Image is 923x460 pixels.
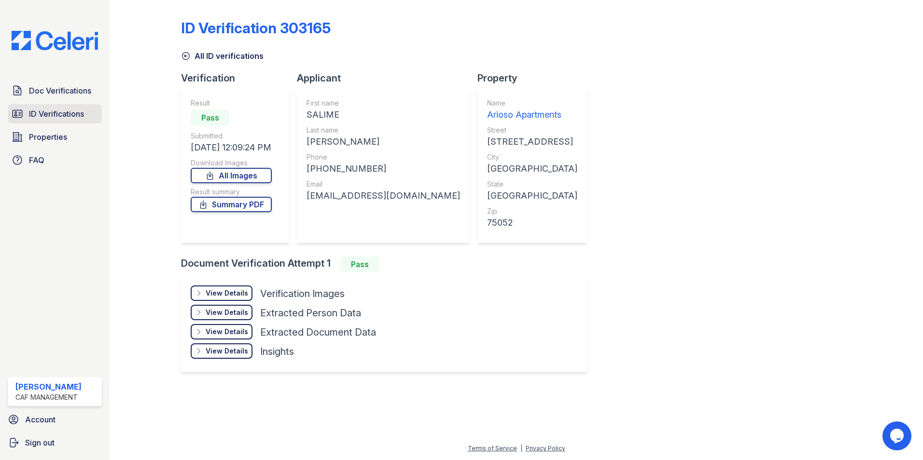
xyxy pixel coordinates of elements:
a: Account [4,410,106,429]
img: CE_Logo_Blue-a8612792a0a2168367f1c8372b55b34899dd931a85d93a1a3d3e32e68fde9ad4.png [4,31,106,50]
a: Summary PDF [191,197,272,212]
a: Name Arioso Apartments [487,98,577,122]
div: | [520,445,522,452]
div: Arioso Apartments [487,108,577,122]
div: [DATE] 12:09:24 PM [191,141,272,154]
div: 75052 [487,216,577,230]
div: Extracted Document Data [260,325,376,339]
a: ID Verifications [8,104,102,123]
div: Submitted [191,131,272,141]
div: Pass [340,257,379,272]
div: View Details [206,308,248,317]
div: Verification [181,71,297,85]
a: Terms of Service [468,445,517,452]
div: Email [307,179,460,189]
div: [STREET_ADDRESS] [487,135,577,149]
div: Applicant [297,71,477,85]
div: View Details [206,327,248,337]
span: Properties [29,131,67,143]
div: Verification Images [260,287,345,300]
span: FAQ [29,154,44,166]
div: [GEOGRAPHIC_DATA] [487,189,577,203]
div: [PHONE_NUMBER] [307,162,460,176]
div: Street [487,125,577,135]
div: [PERSON_NAME] [307,135,460,149]
div: Result [191,98,272,108]
div: Document Verification Attempt 1 [181,257,595,272]
a: All ID verifications [181,50,264,62]
div: View Details [206,346,248,356]
div: Result summary [191,187,272,197]
span: Account [25,414,56,425]
div: Pass [191,110,229,125]
a: All Images [191,168,272,183]
div: [EMAIL_ADDRESS][DOMAIN_NAME] [307,189,460,203]
span: Doc Verifications [29,85,91,96]
div: CAF Management [15,392,82,402]
div: State [487,179,577,189]
div: [PERSON_NAME] [15,381,82,392]
div: Zip [487,206,577,216]
span: Sign out [25,437,55,448]
a: Doc Verifications [8,81,102,100]
div: Property [477,71,595,85]
div: Extracted Person Data [260,306,361,320]
div: Insights [260,345,294,358]
div: First name [307,98,460,108]
div: ID Verification 303165 [181,19,331,37]
div: [GEOGRAPHIC_DATA] [487,162,577,176]
div: City [487,152,577,162]
a: FAQ [8,150,102,170]
div: SALIME [307,108,460,122]
div: Phone [307,152,460,162]
a: Sign out [4,433,106,452]
div: View Details [206,288,248,298]
div: Download Images [191,158,272,168]
div: Last name [307,125,460,135]
div: Name [487,98,577,108]
iframe: chat widget [882,421,913,450]
a: Properties [8,127,102,147]
span: ID Verifications [29,108,84,120]
a: Privacy Policy [526,445,565,452]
